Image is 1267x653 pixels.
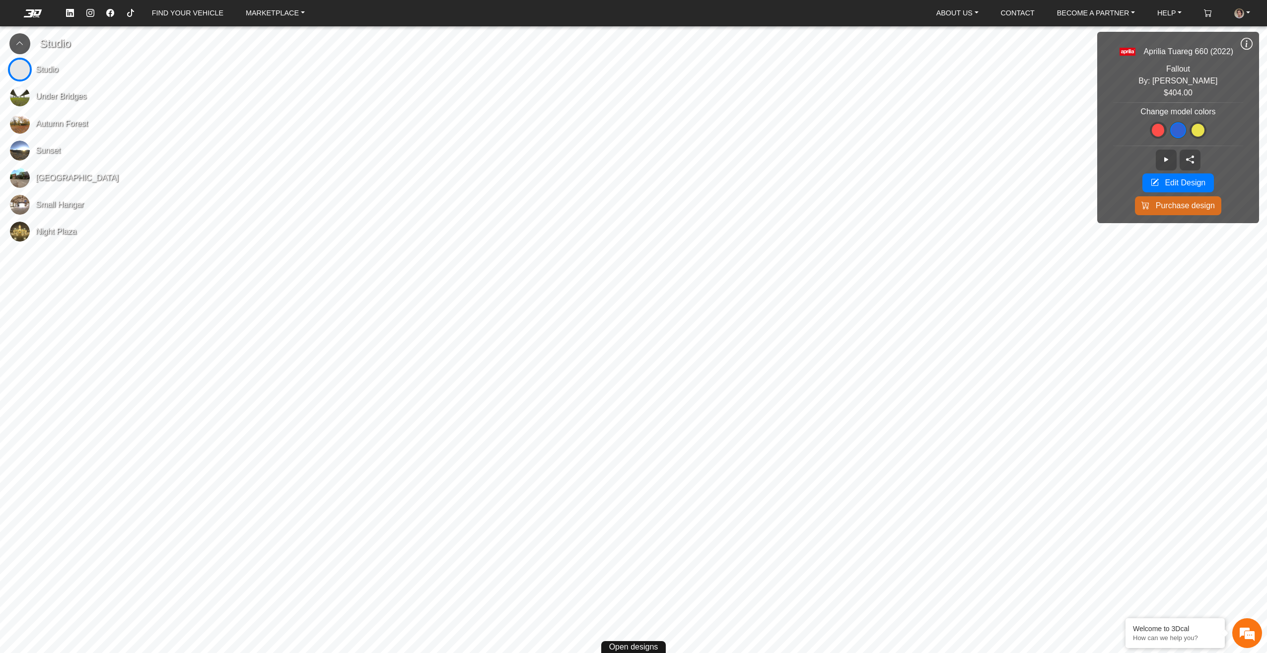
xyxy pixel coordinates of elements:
img: Night Plaza [10,222,30,242]
span: Studio [36,64,58,76]
img: Studio [10,60,30,80]
span: Edit Design [1165,177,1205,189]
button: Share design [1180,150,1200,170]
button: Purchase design [1135,196,1221,215]
span: Open designs [609,641,658,653]
a: HELP [1153,4,1186,22]
p: How can we help you? [1133,634,1217,642]
a: CONTACT [996,4,1038,22]
a: MARKETPLACE [242,4,309,22]
img: Under Bridges [10,86,30,106]
button: Edit Design [1142,173,1214,192]
button: AutoRotate [1156,150,1177,170]
span: Small Hangar [36,199,84,211]
img: Abandoned Street [10,168,30,188]
a: FIND YOUR VEHICLE [148,4,227,22]
img: Small Hangar [10,195,30,215]
img: Autumn Forest [10,114,30,134]
span: [GEOGRAPHIC_DATA] [36,172,119,184]
span: Autumn Forest [36,118,88,130]
img: Sunset [10,141,30,161]
span: Under Bridges [36,90,86,102]
div: Welcome to 3Dcal [1133,625,1217,633]
span: Purchase design [1156,200,1215,212]
span: Sunset [36,145,61,157]
a: ABOUT US [932,4,983,22]
a: BECOME A PARTNER [1053,4,1139,22]
span: Night Plaza [36,226,76,238]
